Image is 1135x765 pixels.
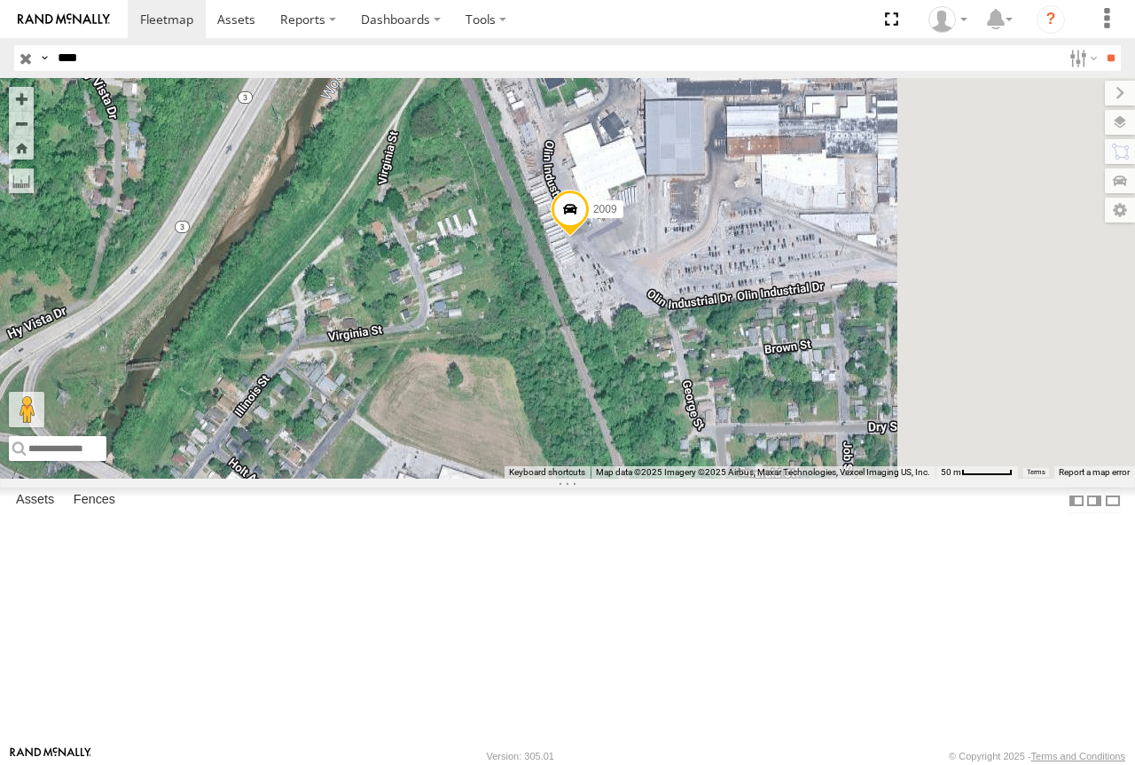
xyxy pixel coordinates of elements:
[941,467,961,477] span: 50 m
[922,6,974,33] div: Phil Blake
[9,168,34,193] label: Measure
[593,203,617,215] span: 2009
[9,87,34,111] button: Zoom in
[1027,468,1045,475] a: Terms
[949,751,1125,761] div: © Copyright 2025 -
[1037,5,1065,34] i: ?
[1105,198,1135,222] label: Map Settings
[1104,488,1122,513] label: Hide Summary Table
[65,488,124,513] label: Fences
[9,136,34,160] button: Zoom Home
[935,466,1018,479] button: Map Scale: 50 m per 54 pixels
[1059,467,1130,477] a: Report a map error
[1062,45,1100,71] label: Search Filter Options
[9,111,34,136] button: Zoom out
[10,747,91,765] a: Visit our Website
[1031,751,1125,761] a: Terms and Conditions
[509,466,585,479] button: Keyboard shortcuts
[9,392,44,427] button: Drag Pegman onto the map to open Street View
[487,751,554,761] div: Version: 305.01
[18,13,110,26] img: rand-logo.svg
[7,488,63,513] label: Assets
[1068,488,1085,513] label: Dock Summary Table to the Left
[596,467,930,477] span: Map data ©2025 Imagery ©2025 Airbus, Maxar Technologies, Vexcel Imaging US, Inc.
[37,45,51,71] label: Search Query
[1085,488,1103,513] label: Dock Summary Table to the Right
